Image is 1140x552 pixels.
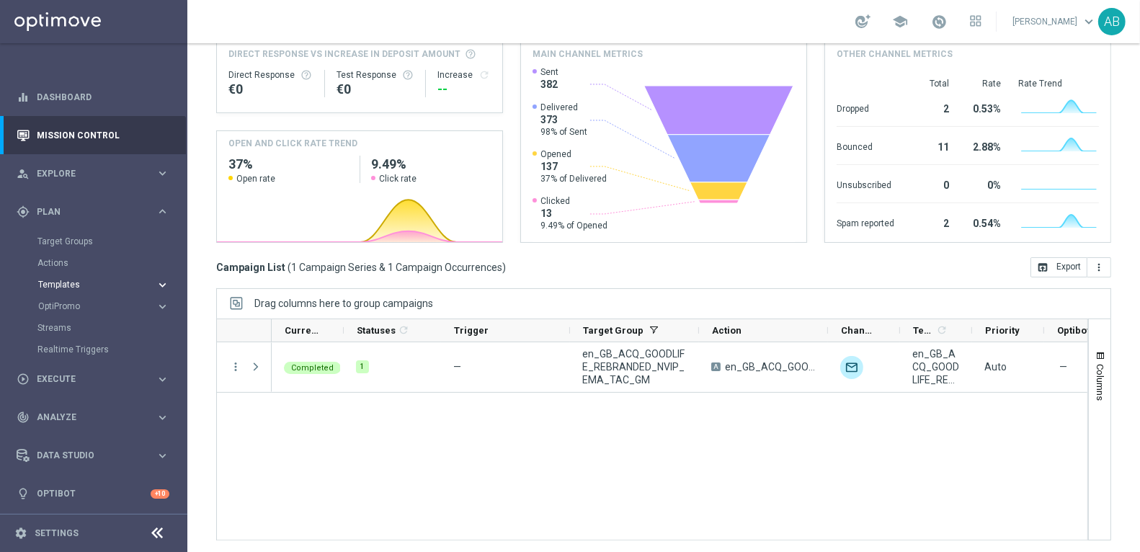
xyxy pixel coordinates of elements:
div: Rate Trend [1018,78,1099,89]
div: Test Response [337,69,414,81]
div: Analyze [17,411,156,424]
span: Templates [38,280,141,289]
span: Drag columns here to group campaigns [254,298,433,309]
div: Row Groups [254,298,433,309]
span: Calculate column [396,322,409,338]
span: Open rate [236,173,275,184]
span: Trigger [454,325,489,336]
a: Realtime Triggers [37,344,150,355]
span: Channel [841,325,876,336]
a: Streams [37,322,150,334]
div: Rate [966,78,1001,89]
button: more_vert [229,360,242,373]
div: OptiPromo keyboard_arrow_right [37,301,170,312]
h4: Other channel metrics [837,48,953,61]
span: Delivered [540,102,587,113]
h3: Campaign List [216,261,506,274]
span: Sent [540,66,558,78]
div: Total [912,78,949,89]
span: Analyze [37,413,156,422]
div: Press SPACE to select this row. [217,342,272,393]
span: Auto [984,361,1007,373]
a: [PERSON_NAME]keyboard_arrow_down [1011,11,1098,32]
div: gps_fixed Plan keyboard_arrow_right [16,206,170,218]
span: 373 [540,113,587,126]
i: refresh [398,324,409,336]
h2: 37% [228,156,348,173]
div: OptiPromo [37,295,186,317]
div: Target Groups [37,231,186,252]
a: Actions [37,257,150,269]
div: OptiPromo [38,302,156,311]
i: more_vert [1093,262,1105,273]
div: €0 [337,81,414,98]
colored-tag: Completed [284,360,341,374]
div: Mission Control [16,130,170,141]
div: AB [1098,8,1126,35]
h2: 9.49% [371,156,491,173]
div: Templates keyboard_arrow_right [37,279,170,290]
i: person_search [17,167,30,180]
div: Data Studio keyboard_arrow_right [16,450,170,461]
div: 11 [912,134,949,157]
span: 98% of Sent [540,126,587,138]
div: Unsubscribed [837,172,894,195]
i: refresh [936,324,948,336]
div: Plan [17,205,156,218]
div: Data Studio [17,449,156,462]
span: — [453,361,461,373]
multiple-options-button: Export to CSV [1030,261,1111,272]
span: Target Group [583,325,644,336]
button: open_in_browser Export [1030,257,1087,277]
span: Current Status [285,325,319,336]
span: 37% of Delivered [540,173,607,184]
span: ( [288,261,291,274]
button: lightbulb Optibot +10 [16,488,170,499]
span: Click rate [379,173,417,184]
div: Mission Control [17,116,169,154]
div: Templates [38,280,156,289]
div: Actions [37,252,186,274]
div: Templates [37,274,186,295]
span: Explore [37,169,156,178]
span: Priority [985,325,1020,336]
i: refresh [478,69,490,81]
div: Optimail [840,356,863,379]
div: Increase [437,69,491,81]
span: ) [502,261,506,274]
span: Data Studio [37,451,156,460]
div: 2 [912,210,949,233]
i: settings [14,527,27,540]
span: keyboard_arrow_down [1081,14,1097,30]
span: Completed [291,363,334,373]
span: Optibot [1057,325,1090,336]
span: Calculate column [934,322,948,338]
span: en_GB_ACQ_GOODLIFE_REBRANDED_NVIP_EMA_TAC_GM [912,347,960,386]
i: equalizer [17,91,30,104]
span: Opened [540,148,607,160]
div: Direct Response [228,69,313,81]
div: 1 [356,360,369,373]
i: keyboard_arrow_right [156,300,169,313]
i: gps_fixed [17,205,30,218]
span: school [892,14,908,30]
i: play_circle_outline [17,373,30,386]
div: Bounced [837,134,894,157]
button: equalizer Dashboard [16,92,170,103]
div: -- [437,81,491,98]
span: en_GB_ACQ_GOODLIFE_REBRANDED_NVIP_EMA_TAC_GM [582,347,687,386]
span: Templates [913,325,934,336]
i: keyboard_arrow_right [156,278,169,292]
div: Optibot [17,475,169,513]
span: OptiPromo [38,302,141,311]
button: track_changes Analyze keyboard_arrow_right [16,411,170,423]
div: 2.88% [966,134,1001,157]
div: 0% [966,172,1001,195]
i: keyboard_arrow_right [156,373,169,386]
a: Dashboard [37,78,169,116]
span: Direct Response VS Increase In Deposit Amount [228,48,460,61]
button: play_circle_outline Execute keyboard_arrow_right [16,373,170,385]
